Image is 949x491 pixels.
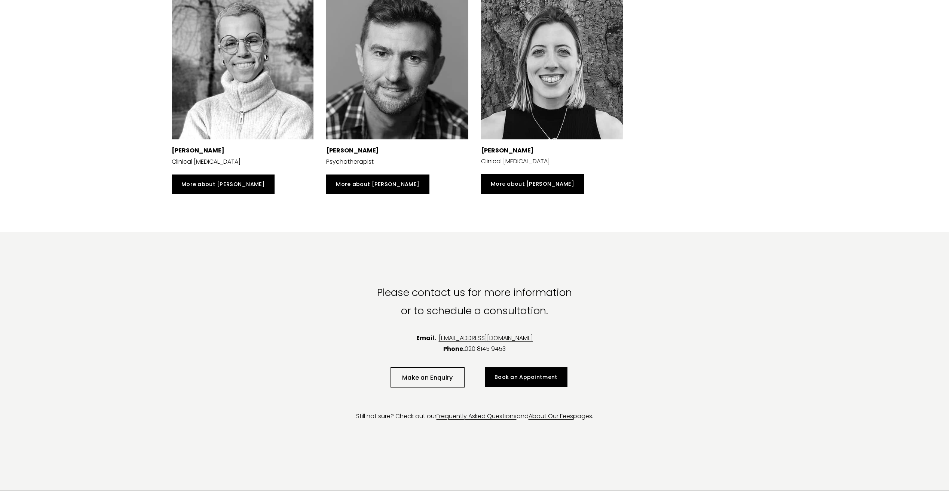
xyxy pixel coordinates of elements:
[326,146,379,155] strong: [PERSON_NAME]
[391,367,464,388] a: Make an Enquiry
[326,157,468,167] p: Psychotherapist
[481,145,623,167] p: Clinical [MEDICAL_DATA]
[570,412,573,420] a: s
[138,333,811,355] p: 020 8145 9453
[172,157,314,167] p: Clinical [MEDICAL_DATA]
[172,175,275,194] a: More about [PERSON_NAME]
[326,175,429,194] a: More about [PERSON_NAME]
[416,334,436,342] strong: Email.
[481,146,534,155] strong: [PERSON_NAME]
[481,174,584,194] a: More about [PERSON_NAME]
[529,412,570,420] a: About Our Fee
[374,284,576,320] p: Please contact us for more information or to schedule a consultation.
[138,400,811,422] p: Still not sure? Check out our and pages.
[443,345,465,353] strong: Phone.
[437,412,517,420] a: Frequently Asked Questions
[172,146,224,155] strong: [PERSON_NAME]
[439,334,533,342] a: [EMAIL_ADDRESS][DOMAIN_NAME]
[485,367,567,387] a: Book an Appointment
